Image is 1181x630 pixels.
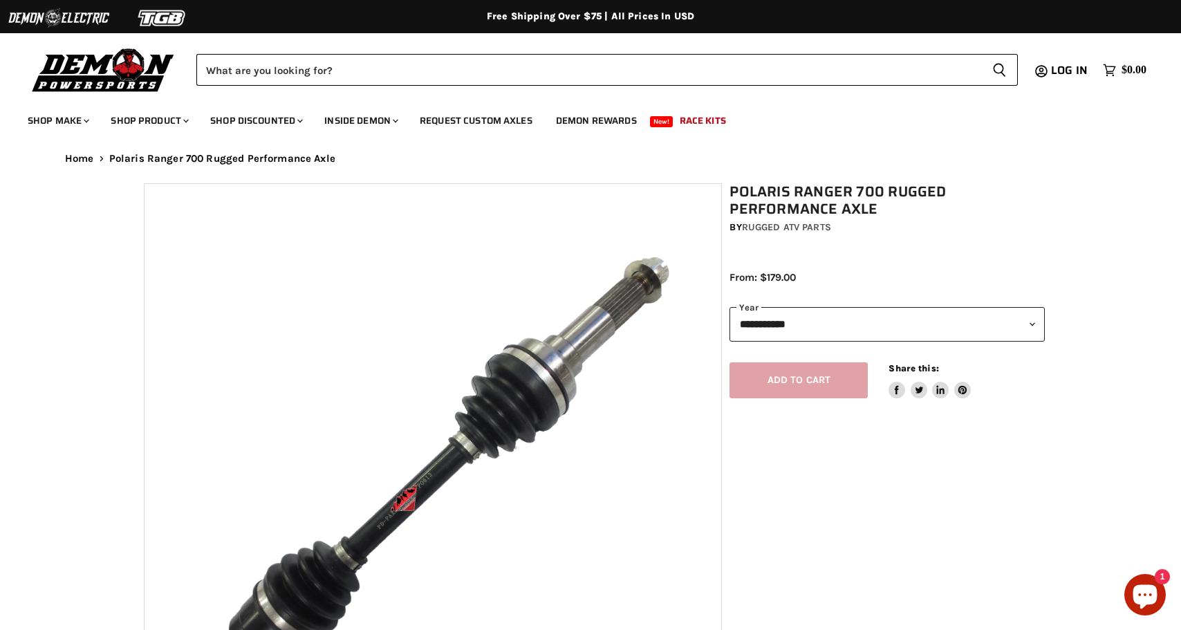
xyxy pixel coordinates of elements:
span: $0.00 [1122,64,1146,77]
a: Demon Rewards [546,106,647,135]
a: Rugged ATV Parts [742,221,831,233]
img: TGB Logo 2 [111,5,214,31]
input: Search [196,54,981,86]
form: Product [196,54,1018,86]
a: Shop Discounted [200,106,311,135]
span: Log in [1051,62,1088,79]
select: year [729,307,1045,341]
a: Race Kits [669,106,736,135]
div: by [729,220,1045,235]
h1: Polaris Ranger 700 Rugged Performance Axle [729,183,1045,218]
a: Shop Make [17,106,97,135]
inbox-online-store-chat: Shopify online store chat [1120,574,1170,619]
aside: Share this: [889,362,971,399]
a: $0.00 [1096,60,1153,80]
button: Search [981,54,1018,86]
img: Demon Electric Logo 2 [7,5,111,31]
div: Free Shipping Over $75 | All Prices In USD [37,10,1144,23]
a: Log in [1045,64,1096,77]
span: From: $179.00 [729,271,796,284]
span: New! [650,116,673,127]
a: Home [65,153,94,165]
a: Shop Product [100,106,197,135]
a: Inside Demon [314,106,407,135]
span: Polaris Ranger 700 Rugged Performance Axle [109,153,335,165]
ul: Main menu [17,101,1143,135]
img: Demon Powersports [28,45,179,94]
nav: Breadcrumbs [37,153,1144,165]
a: Request Custom Axles [409,106,543,135]
span: Share this: [889,363,938,373]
